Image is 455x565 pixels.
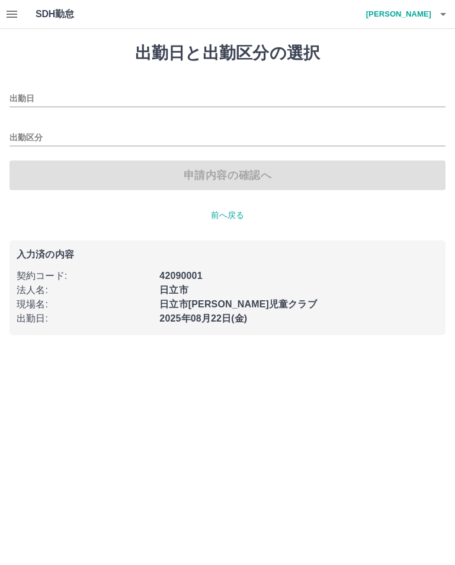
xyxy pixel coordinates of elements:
b: 42090001 [159,271,202,281]
p: 出勤日 : [17,312,152,326]
h1: 出勤日と出勤区分の選択 [9,43,446,63]
b: 2025年08月22日(金) [159,313,247,323]
p: 契約コード : [17,269,152,283]
p: 現場名 : [17,297,152,312]
b: 日立市[PERSON_NAME]児童クラブ [159,299,316,309]
p: 法人名 : [17,283,152,297]
p: 入力済の内容 [17,250,438,259]
b: 日立市 [159,285,188,295]
p: 前へ戻る [9,209,446,221]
